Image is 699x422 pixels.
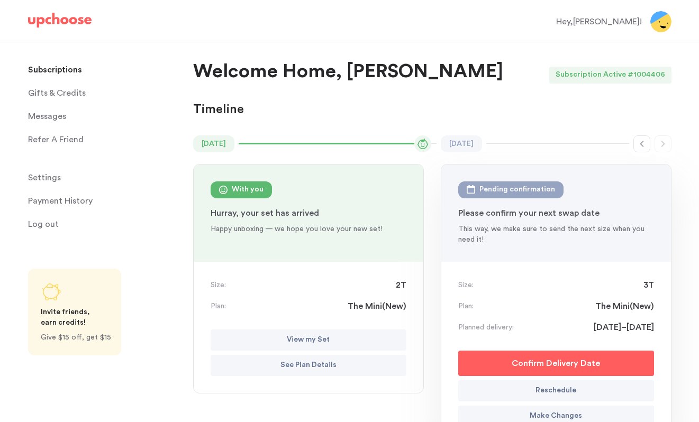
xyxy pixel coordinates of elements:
[28,214,180,235] a: Log out
[628,67,671,84] div: # 1004406
[458,322,514,333] p: Planned delivery:
[595,300,654,313] span: The Mini ( New )
[287,334,330,346] p: View my Set
[28,269,121,355] a: Share UpChoose
[479,184,555,196] div: Pending confirmation
[211,329,406,351] button: View my Set
[556,15,642,28] div: Hey, [PERSON_NAME] !
[28,129,180,150] a: Refer A Friend
[232,184,264,196] div: With you
[28,106,66,127] span: Messages
[549,67,628,84] div: Subscription Active
[211,224,406,234] p: Happy unboxing — we hope you love your new set!
[594,321,654,334] span: [DATE]–[DATE]
[348,300,406,313] span: The Mini ( New )
[28,190,180,212] a: Payment History
[28,59,180,80] a: Subscriptions
[441,135,482,152] time: [DATE]
[28,167,180,188] a: Settings
[458,380,654,401] button: Reschedule
[28,214,59,235] span: Log out
[458,207,654,219] p: Please confirm your next swap date
[193,135,234,152] time: [DATE]
[28,82,86,104] span: Gifts & Credits
[396,279,406,291] span: 2T
[28,106,180,127] a: Messages
[643,279,654,291] span: 3T
[28,190,93,212] p: Payment History
[193,102,244,118] p: Timeline
[280,359,337,372] p: See Plan Details
[211,280,226,290] p: Size:
[458,351,654,376] button: Confirm Delivery Date
[28,59,82,80] p: Subscriptions
[28,13,92,27] img: UpChoose
[458,224,654,245] p: This way, we make sure to send the next size when you need it!
[211,355,406,376] button: See Plan Details
[512,357,600,370] p: Confirm Delivery Date
[211,301,226,311] p: Plan:
[28,13,92,32] a: UpChoose
[28,167,61,188] span: Settings
[535,384,576,397] p: Reschedule
[211,207,406,219] p: Hurray, your set has arrived
[458,280,474,290] p: Size:
[193,59,503,85] p: Welcome Home, [PERSON_NAME]
[28,82,180,104] a: Gifts & Credits
[458,301,474,311] p: Plan:
[28,129,84,150] p: Refer A Friend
